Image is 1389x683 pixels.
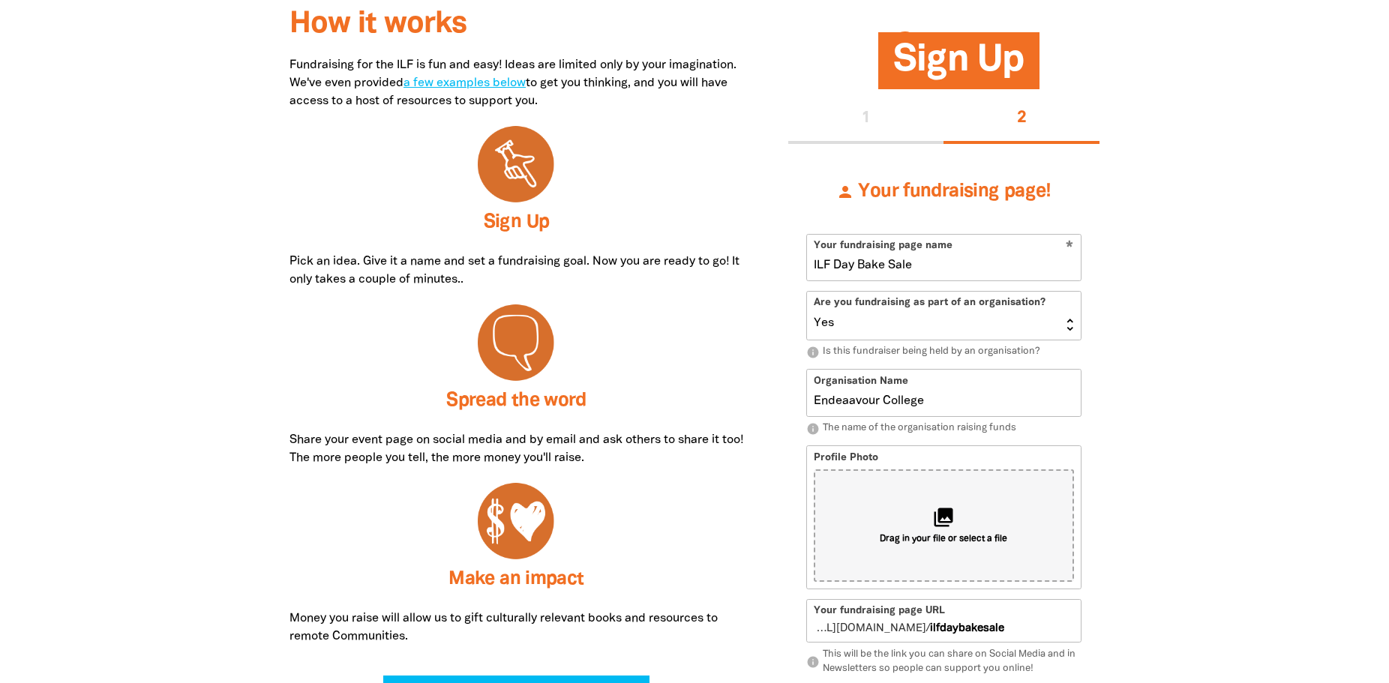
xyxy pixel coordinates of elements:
[806,162,1081,222] h3: Your fundraising page!
[806,421,1081,436] p: The name of the organisation raising funds
[403,78,526,88] a: a few examples below
[806,655,820,669] i: info
[893,43,1024,89] span: Sign Up
[836,183,854,201] i: person
[880,533,1007,546] span: Drag in your file or select a file
[932,506,955,529] i: collections
[806,345,1081,360] p: Is this fundraiser being held by an organisation?
[289,610,743,646] p: Money you raise will allow us to gift culturally relevant books and resources to remote Communities.
[813,621,926,637] span: [DOMAIN_NAME][URL]
[788,95,944,143] button: Stage 1
[289,253,743,289] p: Pick an idea. Give it a name and set a fundraising goal. Now you are ready to go! It only takes a...
[806,422,820,436] i: info
[289,431,743,467] p: Share your event page on social media and by email and ask others to share it too! The more peopl...
[807,600,1081,643] div: fundraising.ilf.org.au/ilfdaybakesale
[806,346,820,359] i: info
[806,648,1081,677] p: This will be the link you can share on Social Media and in Newsletters so people can support you ...
[289,10,466,38] span: How it works
[289,56,743,110] p: Fundraising for the ILF is fun and easy! Ideas are limited only by your imagination. We've even p...
[448,571,583,588] span: Make an impact
[807,600,930,643] span: /
[943,95,1099,143] button: Stage 2
[446,392,586,409] span: Spread the word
